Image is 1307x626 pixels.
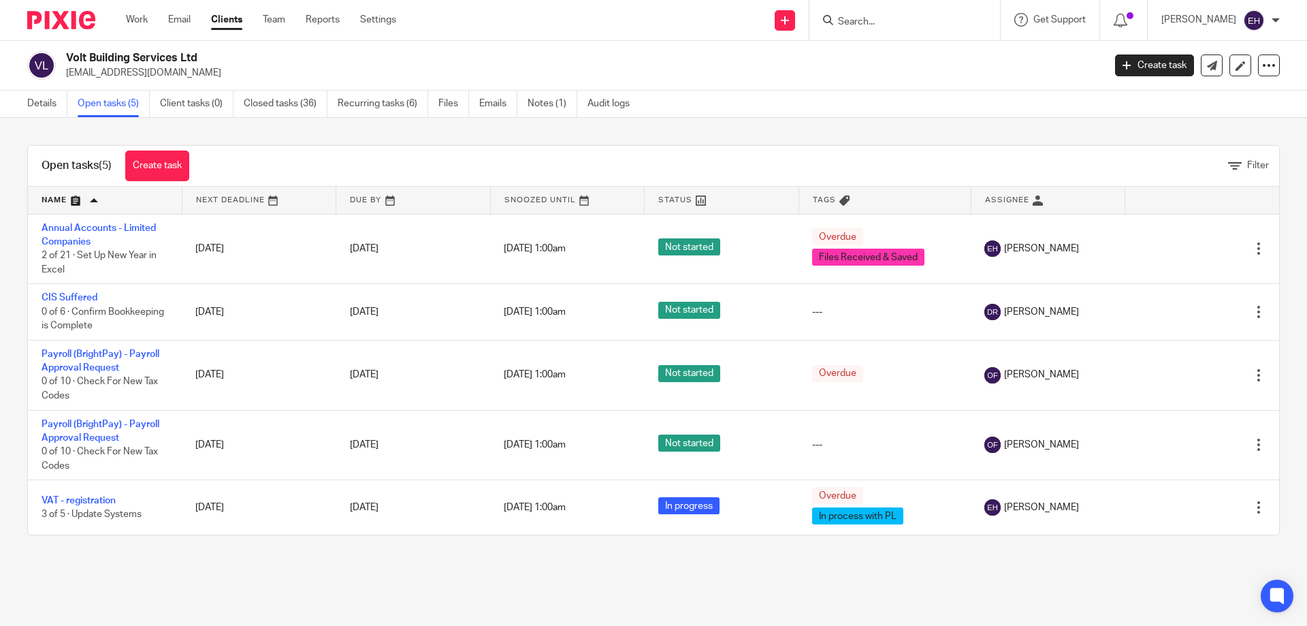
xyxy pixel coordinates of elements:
span: [DATE] 1:00am [504,244,566,253]
a: Clients [211,13,242,27]
h2: Volt Building Services Ltd [66,51,889,65]
span: Snoozed Until [504,196,576,204]
a: Annual Accounts - Limited Companies [42,223,156,247]
a: Notes (1) [528,91,577,117]
td: [DATE] [182,340,336,410]
span: [DATE] [350,440,378,450]
td: [DATE] [182,284,336,340]
p: [EMAIL_ADDRESS][DOMAIN_NAME] [66,66,1095,80]
td: [DATE] [182,214,336,284]
img: svg%3E [984,367,1001,384]
span: [PERSON_NAME] [1004,501,1079,514]
a: Create task [1115,54,1194,76]
span: [DATE] [350,371,378,380]
span: [DATE] [350,244,378,253]
img: svg%3E [984,304,1001,320]
a: Details [27,91,67,117]
h1: Open tasks [42,159,112,173]
span: Not started [658,302,720,319]
td: [DATE] [182,410,336,480]
a: Reports [306,13,340,27]
a: Email [168,13,191,27]
a: Open tasks (5) [78,91,150,117]
a: Payroll (BrightPay) - Payroll Approval Request [42,349,159,373]
span: 2 of 21 · Set Up New Year in Excel [42,251,157,275]
img: Pixie [27,11,95,29]
span: Overdue [812,228,863,245]
a: CIS Suffered [42,293,97,302]
span: Not started [658,238,720,255]
span: [DATE] 1:00am [504,307,566,317]
span: [PERSON_NAME] [1004,242,1079,255]
a: Team [263,13,285,27]
a: Audit logs [587,91,640,117]
span: Overdue [812,365,863,382]
span: Get Support [1033,15,1086,25]
span: Filter [1247,161,1269,170]
span: 3 of 5 · Update Systems [42,510,142,519]
span: Tags [813,196,836,204]
a: Work [126,13,148,27]
span: [PERSON_NAME] [1004,438,1079,452]
a: Payroll (BrightPay) - Payroll Approval Request [42,420,159,443]
a: Settings [360,13,396,27]
span: Status [658,196,692,204]
input: Search [837,16,959,29]
img: svg%3E [27,51,56,80]
span: In process with PL [812,507,903,525]
p: [PERSON_NAME] [1161,13,1236,27]
a: Recurring tasks (6) [338,91,428,117]
span: [DATE] 1:00am [504,371,566,380]
span: [DATE] [350,307,378,317]
img: svg%3E [1243,10,1265,31]
span: 0 of 10 · Check For New Tax Codes [42,447,158,471]
span: (5) [99,160,112,171]
td: [DATE] [182,480,336,535]
img: svg%3E [984,240,1001,257]
a: VAT - registration [42,496,116,505]
span: [DATE] [350,503,378,512]
span: Not started [658,365,720,382]
span: [DATE] 1:00am [504,503,566,512]
a: Closed tasks (36) [244,91,327,117]
a: Create task [125,151,189,181]
span: [PERSON_NAME] [1004,305,1079,319]
span: [DATE] 1:00am [504,440,566,450]
span: 0 of 6 · Confirm Bookkeeping is Complete [42,307,164,331]
a: Client tasks (0) [160,91,233,117]
span: 0 of 10 · Check For New Tax Codes [42,377,158,401]
a: Emails [479,91,517,117]
a: Files [438,91,469,117]
div: --- [812,305,957,319]
span: Files Received & Saved [812,249,924,266]
div: --- [812,438,957,452]
img: svg%3E [984,437,1001,453]
span: Not started [658,435,720,452]
span: In progress [658,497,720,514]
img: svg%3E [984,499,1001,516]
span: Overdue [812,487,863,504]
span: [PERSON_NAME] [1004,368,1079,381]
